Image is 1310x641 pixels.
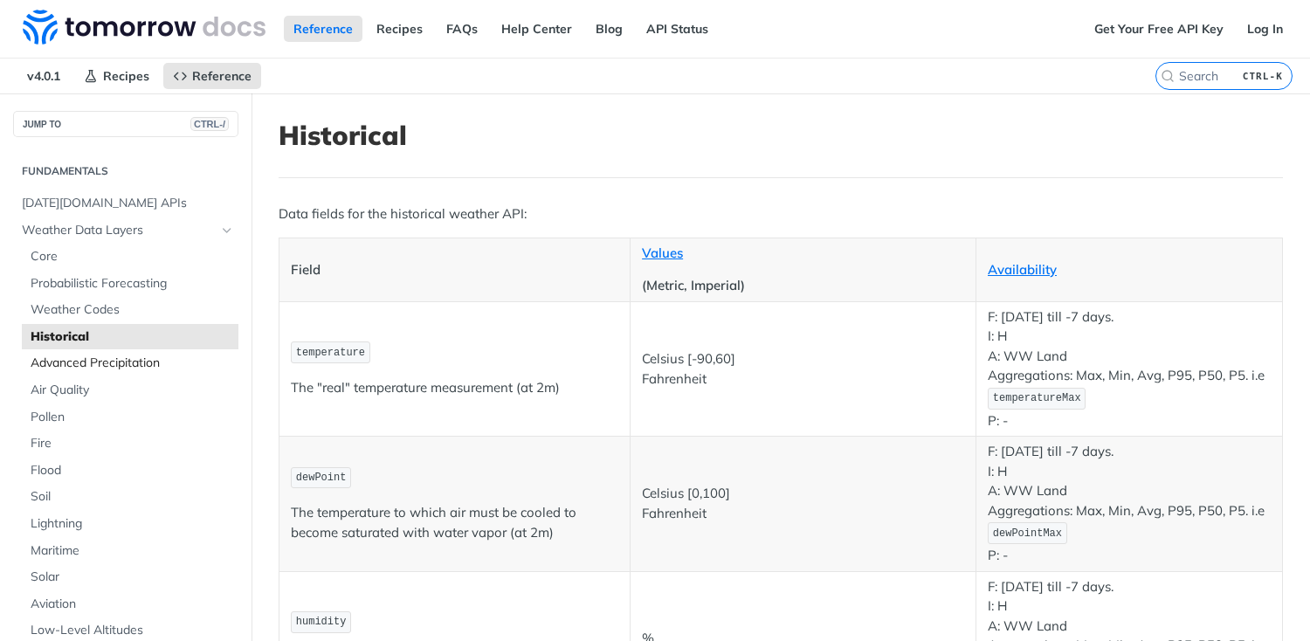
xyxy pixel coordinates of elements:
[31,355,234,372] span: Advanced Precipitation
[492,16,582,42] a: Help Center
[296,347,365,359] span: temperature
[22,195,234,212] span: [DATE][DOMAIN_NAME] APIs
[22,222,216,239] span: Weather Data Layers
[22,564,238,590] a: Solar
[31,301,234,319] span: Weather Codes
[988,307,1271,431] p: F: [DATE] till -7 days. I: H A: WW Land Aggregations: Max, Min, Avg, P95, P50, P5. i.e P: -
[1238,67,1287,85] kbd: CTRL-K
[31,488,234,506] span: Soil
[22,538,238,564] a: Maritime
[437,16,487,42] a: FAQs
[22,458,238,484] a: Flood
[988,442,1271,565] p: F: [DATE] till -7 days. I: H A: WW Land Aggregations: Max, Min, Avg, P95, P50, P5. i.e P: -
[291,503,618,542] p: The temperature to which air must be cooled to become saturated with water vapor (at 2m)
[31,462,234,479] span: Flood
[23,10,265,45] img: Tomorrow.io Weather API Docs
[31,328,234,346] span: Historical
[31,622,234,639] span: Low-Level Altitudes
[17,63,70,89] span: v4.0.1
[31,596,234,613] span: Aviation
[103,68,149,84] span: Recipes
[31,435,234,452] span: Fire
[22,591,238,617] a: Aviation
[13,163,238,179] h2: Fundamentals
[13,190,238,217] a: [DATE][DOMAIN_NAME] APIs
[22,377,238,403] a: Air Quality
[192,68,252,84] span: Reference
[31,382,234,399] span: Air Quality
[291,260,618,280] p: Field
[586,16,632,42] a: Blog
[163,63,261,89] a: Reference
[31,515,234,533] span: Lightning
[642,349,964,389] p: Celsius [-90,60] Fahrenheit
[284,16,362,42] a: Reference
[22,511,238,537] a: Lightning
[13,217,238,244] a: Weather Data LayersHide subpages for Weather Data Layers
[31,275,234,293] span: Probabilistic Forecasting
[13,111,238,137] button: JUMP TOCTRL-/
[993,392,1081,404] span: temperatureMax
[31,542,234,560] span: Maritime
[22,404,238,431] a: Pollen
[31,569,234,586] span: Solar
[22,350,238,376] a: Advanced Precipitation
[296,616,347,628] span: humidity
[22,324,238,350] a: Historical
[220,224,234,238] button: Hide subpages for Weather Data Layers
[367,16,432,42] a: Recipes
[1085,16,1233,42] a: Get Your Free API Key
[74,63,159,89] a: Recipes
[642,484,964,523] p: Celsius [0,100] Fahrenheit
[279,204,1283,224] p: Data fields for the historical weather API:
[279,120,1283,151] h1: Historical
[637,16,718,42] a: API Status
[1161,69,1175,83] svg: Search
[296,472,347,484] span: dewPoint
[22,271,238,297] a: Probabilistic Forecasting
[988,261,1057,278] a: Availability
[31,409,234,426] span: Pollen
[22,431,238,457] a: Fire
[642,245,683,261] a: Values
[190,117,229,131] span: CTRL-/
[22,244,238,270] a: Core
[31,248,234,265] span: Core
[22,484,238,510] a: Soil
[642,276,964,296] p: (Metric, Imperial)
[993,527,1062,540] span: dewPointMax
[1238,16,1293,42] a: Log In
[291,378,618,398] p: The "real" temperature measurement (at 2m)
[22,297,238,323] a: Weather Codes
